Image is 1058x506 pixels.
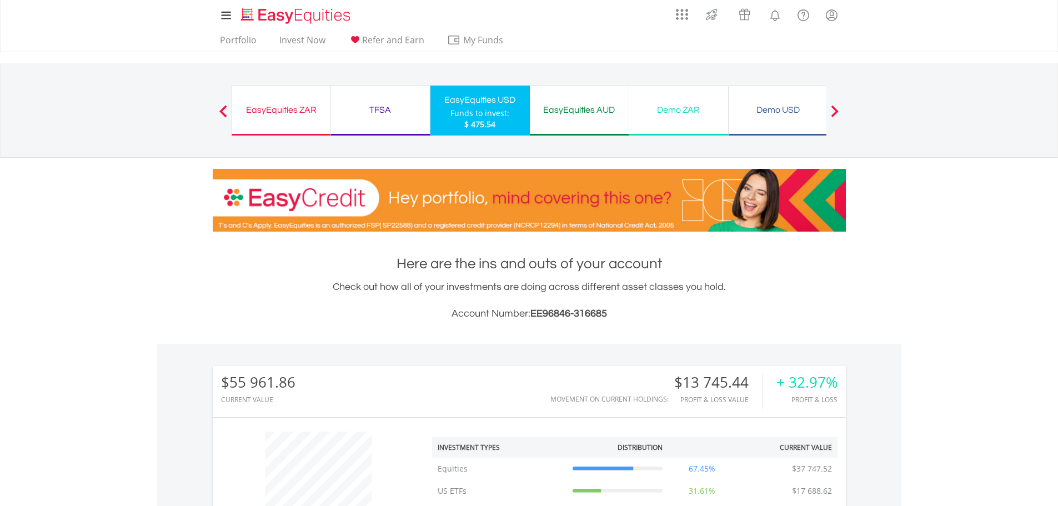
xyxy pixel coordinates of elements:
div: Demo ZAR [636,102,721,118]
div: EasyEquities USD [437,92,523,108]
th: Investment Types [432,437,567,458]
div: CURRENT VALUE [221,396,295,403]
span: $ 475.54 [464,119,495,129]
span: EE96846-316685 [530,308,607,319]
span: Refer and Earn [362,34,424,46]
a: Home page [237,3,355,25]
td: 31.61% [668,480,736,502]
td: US ETFs [432,480,567,502]
a: Portfolio [215,34,261,52]
div: $55 961.86 [221,374,295,390]
div: + 32.97% [776,374,838,390]
img: EasyCredit Promotion Banner [213,169,846,232]
td: $17 688.62 [786,480,838,502]
div: Demo USD [735,102,821,118]
h3: Account Number: [213,306,846,322]
button: Next [824,111,846,122]
div: Movement on Current Holdings: [550,395,669,403]
div: Check out how all of your investments are doing across different asset classes you hold. [213,279,846,322]
a: FAQ's and Support [789,3,818,25]
a: Notifications [761,3,789,25]
button: Previous [212,111,234,122]
a: My Profile [818,3,846,27]
td: Equities [432,458,567,480]
div: TFSA [338,102,423,118]
a: Vouchers [728,3,761,23]
th: Current Value [736,437,838,458]
div: Profit & Loss Value [674,396,763,403]
div: EasyEquities ZAR [239,102,324,118]
a: AppsGrid [669,3,695,21]
div: Distribution [618,443,663,452]
span: My Funds [447,33,520,47]
h1: Here are the ins and outs of your account [213,254,846,274]
div: Funds to invest: [450,108,509,119]
img: vouchers-v2.svg [735,6,754,23]
div: EasyEquities AUD [536,102,622,118]
img: thrive-v2.svg [703,6,721,23]
a: Refer and Earn [344,34,429,52]
div: Profit & Loss [776,396,838,403]
img: grid-menu-icon.svg [676,8,688,21]
a: Invest Now [275,34,330,52]
td: $37 747.52 [786,458,838,480]
td: 67.45% [668,458,736,480]
div: $13 745.44 [674,374,763,390]
img: EasyEquities_Logo.png [239,7,355,25]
